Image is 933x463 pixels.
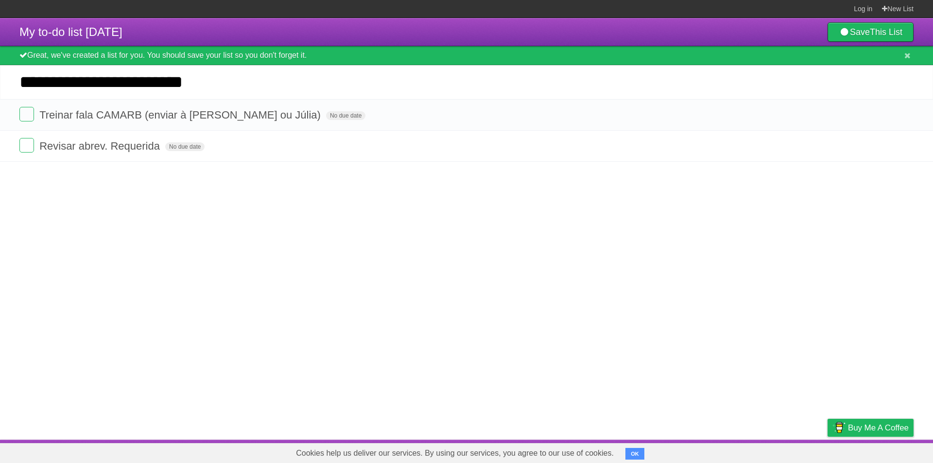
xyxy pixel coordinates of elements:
[828,22,914,42] a: SaveThis List
[39,109,323,121] span: Treinar fala CAMARB (enviar à [PERSON_NAME] ou Júlia)
[828,419,914,437] a: Buy me a coffee
[848,419,909,436] span: Buy me a coffee
[782,442,803,461] a: Terms
[832,419,846,436] img: Buy me a coffee
[39,140,162,152] span: Revisar abrev. Requerida
[19,107,34,121] label: Done
[165,142,205,151] span: No due date
[852,442,914,461] a: Suggest a feature
[698,442,719,461] a: About
[19,138,34,153] label: Done
[870,27,902,37] b: This List
[625,448,644,460] button: OK
[286,444,623,463] span: Cookies help us deliver our services. By using our services, you agree to our use of cookies.
[19,25,122,38] span: My to-do list [DATE]
[326,111,365,120] span: No due date
[730,442,770,461] a: Developers
[815,442,840,461] a: Privacy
